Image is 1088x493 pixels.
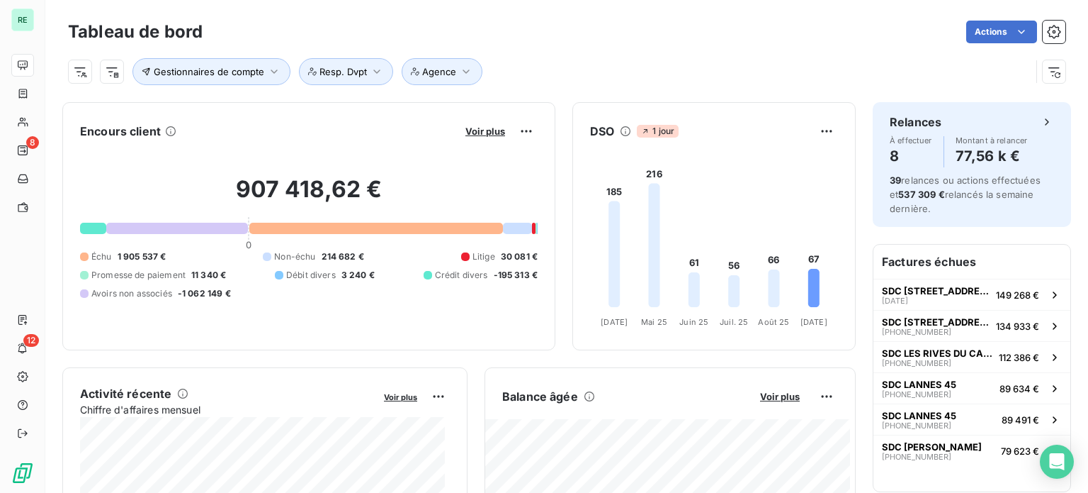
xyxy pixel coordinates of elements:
[873,310,1070,341] button: SDC [STREET_ADDRESS][PHONE_NUMBER]134 933 €
[873,245,1070,279] h6: Factures échues
[882,421,951,430] span: [PHONE_NUMBER]
[882,316,990,328] span: SDC [STREET_ADDRESS]
[873,372,1070,404] button: SDC LANNES 45[PHONE_NUMBER]89 634 €
[91,250,112,263] span: Échu
[890,145,932,167] h4: 8
[601,317,628,327] tspan: [DATE]
[80,385,171,402] h6: Activité récente
[246,239,251,250] span: 0
[435,269,488,282] span: Crédit divers
[501,250,538,263] span: 30 081 €
[23,334,39,347] span: 12
[1001,445,1039,457] span: 79 623 €
[80,402,374,417] span: Chiffre d'affaires mensuel
[890,113,941,131] h6: Relances
[91,269,186,282] span: Promesse de paiement
[720,317,748,327] tspan: Juil. 25
[999,352,1039,363] span: 112 386 €
[178,287,231,300] span: -1 062 149 €
[996,321,1039,332] span: 134 933 €
[898,189,944,200] span: 537 309 €
[274,250,315,263] span: Non-échu
[322,250,364,263] span: 214 682 €
[11,462,34,484] img: Logo LeanPay
[679,317,708,327] tspan: Juin 25
[341,269,375,282] span: 3 240 €
[882,348,993,359] span: SDC LES RIVES DU CANAL
[384,392,417,402] span: Voir plus
[319,66,367,77] span: Resp. Dvpt
[590,123,614,140] h6: DSO
[882,410,956,421] span: SDC LANNES 45
[191,269,226,282] span: 11 340 €
[26,136,39,149] span: 8
[882,453,951,461] span: [PHONE_NUMBER]
[890,175,901,186] span: 39
[890,175,1041,214] span: relances ou actions effectuées et relancés la semaine dernière.
[882,379,956,390] span: SDC LANNES 45
[422,66,456,77] span: Agence
[1002,414,1039,426] span: 89 491 €
[873,404,1070,435] button: SDC LANNES 45[PHONE_NUMBER]89 491 €
[882,390,951,399] span: [PHONE_NUMBER]
[472,250,495,263] span: Litige
[873,435,1070,466] button: SDC [PERSON_NAME][PHONE_NUMBER]79 623 €
[80,175,538,218] h2: 907 418,62 €
[800,317,827,327] tspan: [DATE]
[873,279,1070,310] button: SDC [STREET_ADDRESS][DATE]149 268 €
[637,125,679,138] span: 1 jour
[996,289,1039,301] span: 149 268 €
[956,145,1028,167] h4: 77,56 k €
[380,390,421,403] button: Voir plus
[1040,445,1074,479] div: Open Intercom Messenger
[11,9,34,31] div: RE
[756,390,804,403] button: Voir plus
[465,126,505,137] span: Voir plus
[118,250,166,263] span: 1 905 537 €
[882,285,990,297] span: SDC [STREET_ADDRESS]
[502,388,578,405] h6: Balance âgée
[132,58,290,85] button: Gestionnaires de compte
[882,297,908,305] span: [DATE]
[882,359,951,367] span: [PHONE_NUMBER]
[882,441,982,453] span: SDC [PERSON_NAME]
[286,269,336,282] span: Débit divers
[758,317,789,327] tspan: Août 25
[873,341,1070,372] button: SDC LES RIVES DU CANAL[PHONE_NUMBER]112 386 €
[890,136,932,145] span: À effectuer
[999,383,1039,394] span: 89 634 €
[299,58,393,85] button: Resp. Dvpt
[641,317,667,327] tspan: Mai 25
[882,328,951,336] span: [PHONE_NUMBER]
[68,19,203,45] h3: Tableau de bord
[966,21,1037,43] button: Actions
[154,66,264,77] span: Gestionnaires de compte
[494,269,538,282] span: -195 313 €
[91,287,172,300] span: Avoirs non associés
[956,136,1028,145] span: Montant à relancer
[80,123,161,140] h6: Encours client
[760,391,800,402] span: Voir plus
[402,58,482,85] button: Agence
[461,125,509,138] button: Voir plus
